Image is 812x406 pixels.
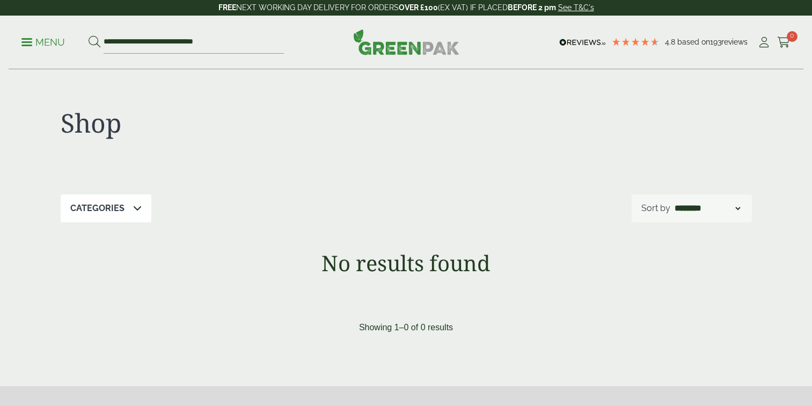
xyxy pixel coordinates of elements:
div: 4.8 Stars [611,37,660,47]
p: Showing 1–0 of 0 results [359,321,453,334]
select: Shop order [672,202,742,215]
span: Based on [677,38,710,46]
a: See T&C's [558,3,594,12]
a: 0 [777,34,791,50]
p: Menu [21,36,65,49]
span: reviews [721,38,748,46]
span: 4.8 [665,38,677,46]
strong: BEFORE 2 pm [508,3,556,12]
strong: FREE [218,3,236,12]
i: My Account [757,37,771,48]
h1: No results found [32,250,781,276]
p: Sort by [641,202,670,215]
p: Categories [70,202,125,215]
img: GreenPak Supplies [353,29,459,55]
strong: OVER £100 [399,3,438,12]
i: Cart [777,37,791,48]
span: 193 [710,38,721,46]
img: REVIEWS.io [559,39,606,46]
h1: Shop [61,107,406,139]
span: 0 [787,31,798,42]
a: Menu [21,36,65,47]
